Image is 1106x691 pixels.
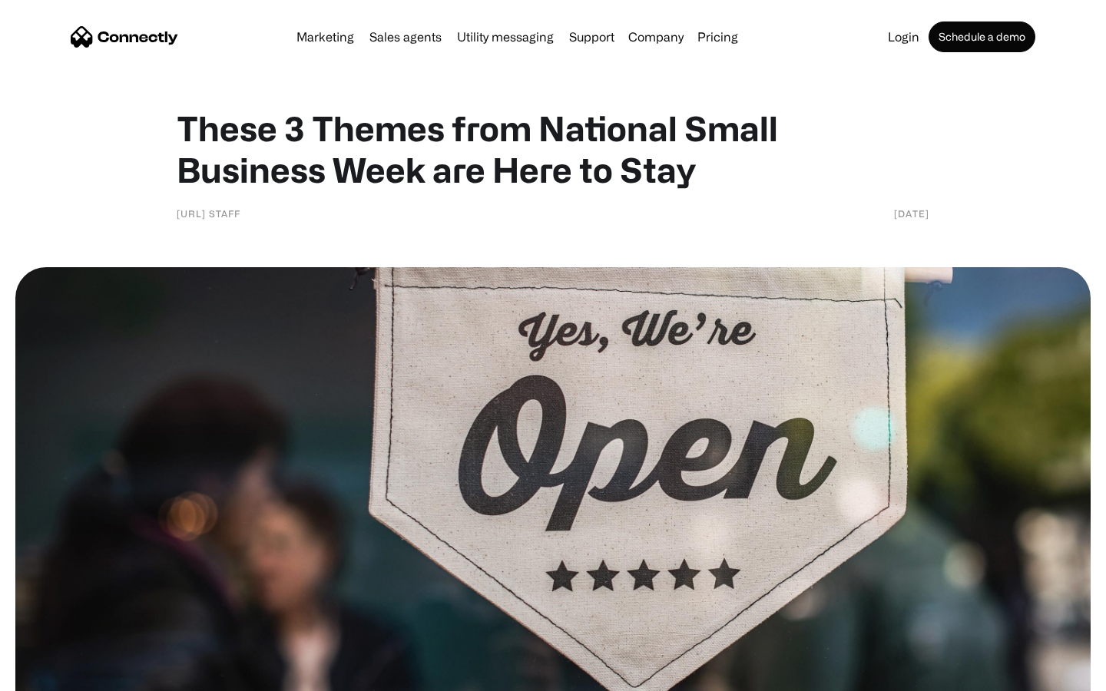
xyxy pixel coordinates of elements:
[894,206,929,221] div: [DATE]
[563,31,621,43] a: Support
[363,31,448,43] a: Sales agents
[628,26,684,48] div: Company
[290,31,360,43] a: Marketing
[929,21,1035,52] a: Schedule a demo
[882,31,926,43] a: Login
[177,206,240,221] div: [URL] Staff
[451,31,560,43] a: Utility messaging
[691,31,744,43] a: Pricing
[177,107,929,190] h1: These 3 Themes from National Small Business Week are Here to Stay
[15,664,92,686] aside: Language selected: English
[31,664,92,686] ul: Language list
